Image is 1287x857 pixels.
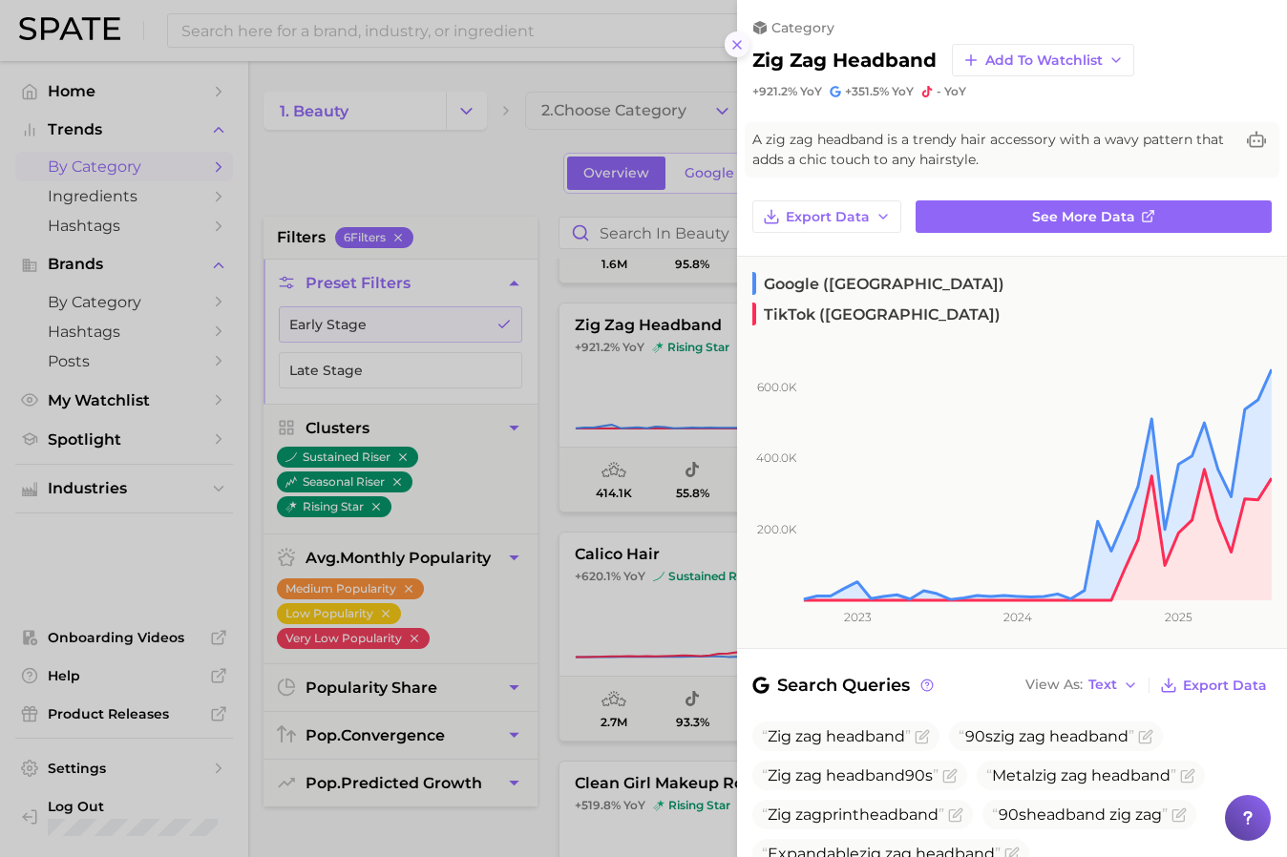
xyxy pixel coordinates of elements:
span: zag [1135,805,1162,824]
span: headband [1091,766,1171,784]
span: 90s [762,766,939,784]
span: zag [795,805,822,824]
span: Google ([GEOGRAPHIC_DATA]) [752,272,1004,295]
span: +351.5% [845,84,889,98]
button: Add to Watchlist [952,44,1134,76]
span: Zig [768,727,791,745]
span: headband [859,805,939,824]
span: Export Data [1183,678,1267,694]
span: zig [1035,766,1057,784]
tspan: 2025 [1165,610,1192,624]
span: zag [1019,727,1045,745]
button: Flag as miscategorized or irrelevant [915,729,930,744]
span: Zig [768,766,791,784]
span: zag [795,727,822,745]
span: zag [1061,766,1087,784]
span: print [762,805,944,824]
span: Text [1088,679,1117,690]
span: Zig [768,805,791,824]
span: zig [1109,805,1131,824]
span: headband [826,766,905,784]
span: headband [826,727,905,745]
span: YoY [944,84,966,99]
span: Export Data [786,209,870,225]
span: +921.2% [752,84,797,98]
span: See more data [1032,209,1135,225]
button: Flag as miscategorized or irrelevant [1171,807,1187,823]
span: TikTok ([GEOGRAPHIC_DATA]) [752,303,1001,325]
span: A zig zag headband is a trendy hair accessory with a wavy pattern that adds a chic touch to any h... [752,130,1234,170]
span: Search Queries [752,672,937,699]
span: YoY [800,84,822,99]
span: Add to Watchlist [985,52,1103,69]
span: zig [993,727,1015,745]
button: View AsText [1021,673,1143,698]
a: See more data [916,200,1272,233]
span: Metal [986,766,1176,784]
h2: zig zag headband [752,49,937,72]
span: 90s [992,805,1168,824]
button: Export Data [1155,672,1272,699]
span: category [771,19,834,36]
span: zag [795,766,822,784]
button: Flag as miscategorized or irrelevant [942,768,958,784]
tspan: 2023 [844,610,872,624]
span: 90s [959,727,1134,745]
span: - [937,84,941,98]
span: headband [1049,727,1129,745]
button: Flag as miscategorized or irrelevant [948,807,963,823]
button: Export Data [752,200,901,233]
span: YoY [892,84,914,99]
button: Flag as miscategorized or irrelevant [1138,729,1153,744]
span: View As [1025,679,1083,690]
button: Flag as miscategorized or irrelevant [1180,768,1195,784]
tspan: 2024 [1003,610,1032,624]
span: headband [1026,805,1106,824]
